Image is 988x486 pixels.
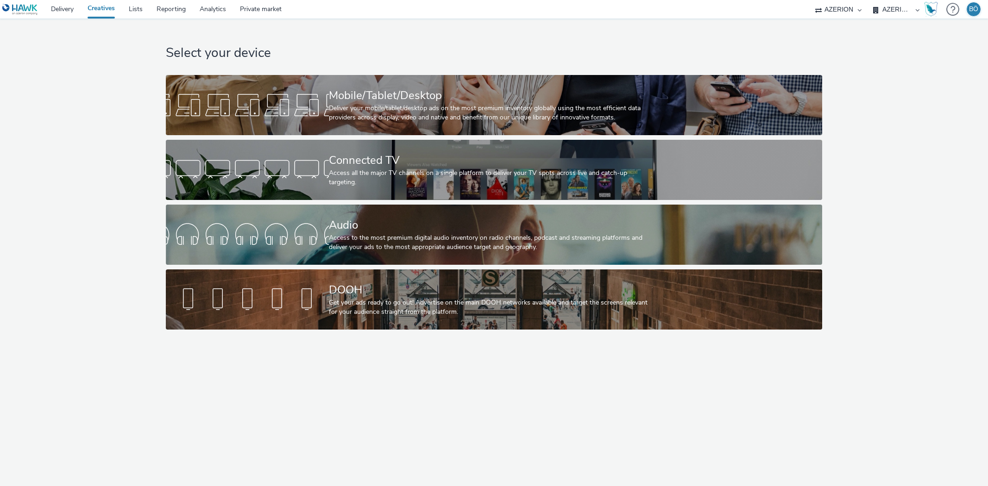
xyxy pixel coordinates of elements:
a: DOOHGet your ads ready to go out! Advertise on the main DOOH networks available and target the sc... [166,269,822,330]
h1: Select your device [166,44,822,62]
img: undefined Logo [2,4,38,15]
div: Deliver your mobile/tablet/desktop ads on the most premium inventory globally using the most effi... [329,104,655,123]
a: Mobile/Tablet/DesktopDeliver your mobile/tablet/desktop ads on the most premium inventory globall... [166,75,822,135]
div: Mobile/Tablet/Desktop [329,87,655,104]
div: BÖ [969,2,978,16]
img: Hawk Academy [924,2,938,17]
a: Hawk Academy [924,2,942,17]
a: AudioAccess to the most premium digital audio inventory on radio channels, podcast and streaming ... [166,205,822,265]
div: DOOH [329,282,655,298]
a: Connected TVAccess all the major TV channels on a single platform to deliver your TV spots across... [166,140,822,200]
div: Audio [329,217,655,233]
div: Access to the most premium digital audio inventory on radio channels, podcast and streaming platf... [329,233,655,252]
div: Get your ads ready to go out! Advertise on the main DOOH networks available and target the screen... [329,298,655,317]
div: Access all the major TV channels on a single platform to deliver your TV spots across live and ca... [329,168,655,187]
div: Connected TV [329,152,655,168]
